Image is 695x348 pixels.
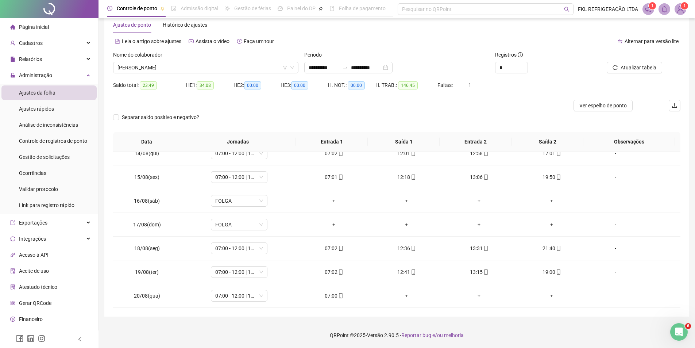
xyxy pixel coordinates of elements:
div: 07:02 [304,149,364,157]
span: mobile [337,175,343,180]
span: Folha de pagamento [339,5,386,11]
div: - [594,292,637,300]
span: 34:08 [197,81,214,89]
span: notification [645,6,652,12]
span: mobile [555,151,561,156]
span: youtube [189,39,194,44]
th: Jornadas [180,132,296,152]
span: Ajustes de ponto [113,22,151,28]
span: mobile [410,175,416,180]
span: mobile [555,175,561,180]
span: bell [661,6,668,12]
span: mobile [410,151,416,156]
span: dollar [10,317,15,322]
button: Atualizar tabela [607,62,662,73]
span: FOLGA [215,195,263,206]
span: 07:00 - 12:00 | 13:00 - 17:00 [215,290,263,301]
span: Validar protocolo [19,186,58,192]
span: pushpin [160,7,165,11]
span: search [564,7,569,12]
div: + [449,197,510,205]
div: - [594,149,637,157]
span: Integrações [19,236,46,242]
span: 15/08(sex) [134,174,159,180]
span: mobile [410,269,416,275]
div: 21:40 [521,244,582,252]
sup: Atualize o seu contato no menu Meus Dados [681,2,688,9]
span: FOLGA [215,219,263,230]
span: Atualizar tabela [621,64,656,72]
div: 12:36 [376,244,437,252]
span: Controle de registros de ponto [19,138,87,144]
span: swap [618,39,623,44]
div: 07:02 [304,244,364,252]
span: export [10,220,15,225]
span: 17/08(dom) [133,222,161,227]
span: Ocorrências [19,170,46,176]
span: Leia o artigo sobre ajustes [122,38,181,44]
span: Página inicial [19,24,49,30]
span: down [290,65,294,70]
span: file [10,57,15,62]
span: left [77,337,82,342]
span: 18/08(seg) [134,245,160,251]
span: FKL REFRIGERAÇÃO LTDA [578,5,638,13]
div: - [594,244,637,252]
span: 16/08(sáb) [134,198,160,204]
div: 07:01 [304,173,364,181]
span: GUILERME SOUZA OLIVEIRA [117,62,294,73]
span: to [342,65,348,70]
div: 12:18 [376,173,437,181]
div: - [594,221,637,229]
div: 19:50 [521,173,582,181]
footer: QRPoint © 2025 - 2.90.5 - [99,322,695,348]
span: qrcode [10,301,15,306]
span: 23:49 [140,81,157,89]
span: user-add [10,41,15,46]
div: - [594,268,637,276]
span: Exportações [19,220,47,226]
div: + [376,197,437,205]
div: 13:15 [449,268,510,276]
span: Link para registro rápido [19,202,74,208]
th: Saída 2 [511,132,583,152]
div: 12:58 [449,149,510,157]
span: Análise de inconsistências [19,122,78,128]
th: Observações [583,132,675,152]
span: info-circle [518,52,523,57]
span: mobile [483,269,489,275]
span: mobile [337,246,343,251]
span: file-text [115,39,120,44]
div: HE 3: [281,81,328,89]
div: + [521,292,582,300]
span: clock-circle [107,6,112,11]
span: 07:00 - 12:00 | 13:00 - 17:00 [215,267,263,278]
label: Período [304,51,327,59]
span: Faltas: [437,82,454,88]
span: mobile [337,151,343,156]
span: 20/08(qua) [134,293,160,299]
div: 19:00 [521,268,582,276]
span: sync [10,236,15,241]
div: 12:41 [376,268,437,276]
span: 07:00 - 12:00 | 13:00 - 17:00 [215,243,263,254]
span: Gestão de férias [234,5,271,11]
span: 146:45 [398,81,418,89]
span: Gestão de solicitações [19,154,70,160]
div: 07:02 [304,268,364,276]
span: upload [672,103,677,108]
sup: 1 [649,2,656,9]
span: mobile [483,246,489,251]
div: + [304,197,364,205]
div: + [449,292,510,300]
span: pushpin [318,7,323,11]
span: Ajustes rápidos [19,106,54,112]
div: 13:06 [449,173,510,181]
div: + [521,221,582,229]
div: H. NOT.: [328,81,375,89]
div: 07:00 [304,292,364,300]
span: lock [10,73,15,78]
span: sun [225,6,230,11]
span: Registros [495,51,523,59]
span: Assista o vídeo [196,38,229,44]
